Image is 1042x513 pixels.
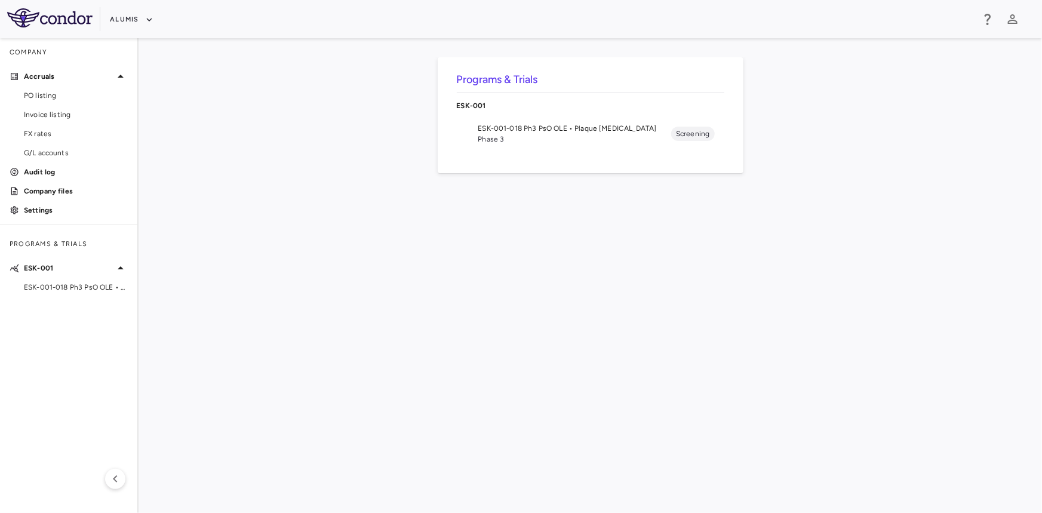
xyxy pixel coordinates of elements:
span: FX rates [24,128,128,139]
li: ESK-001-018 Ph3 PsO OLE • Plaque [MEDICAL_DATA]Phase 3Screening [457,118,724,149]
p: Accruals [24,71,113,82]
p: Audit log [24,167,128,177]
span: Invoice listing [24,109,128,120]
span: G/L accounts [24,148,128,158]
p: ESK-001 [24,263,113,274]
span: Screening [671,128,714,139]
span: ESK-001-018 Ph3 PsO OLE • Plaque [MEDICAL_DATA] [24,282,128,293]
p: Company files [24,186,128,196]
div: ESK-001 [457,93,724,118]
span: Phase 3 [478,134,672,145]
p: Settings [24,205,128,216]
p: ESK-001 [457,100,724,111]
button: Alumis [110,10,153,29]
span: ESK-001-018 Ph3 PsO OLE • Plaque [MEDICAL_DATA] [478,123,672,134]
h6: Programs & Trials [457,72,724,88]
img: logo-full-BYUhSk78.svg [7,8,93,27]
span: PO listing [24,90,128,101]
